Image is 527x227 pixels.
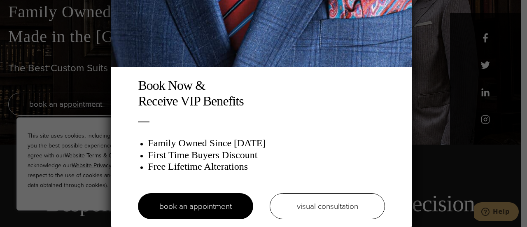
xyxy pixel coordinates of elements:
[148,161,385,173] h3: Free Lifetime Alterations
[148,137,385,149] h3: Family Owned Since [DATE]
[148,149,385,161] h3: First Time Buyers Discount
[19,6,35,13] span: Help
[270,193,385,219] a: visual consultation
[138,77,385,109] h2: Book Now & Receive VIP Benefits
[138,193,253,219] a: book an appointment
